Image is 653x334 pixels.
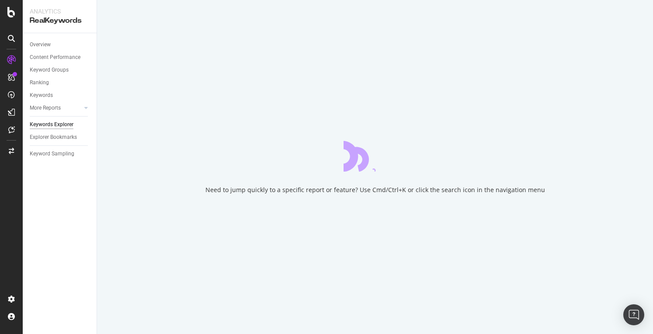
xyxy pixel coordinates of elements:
div: More Reports [30,103,61,113]
a: Ranking [30,78,90,87]
div: Open Intercom Messenger [623,304,644,325]
div: Keywords Explorer [30,120,73,129]
div: Explorer Bookmarks [30,133,77,142]
div: Keyword Sampling [30,149,74,158]
a: Keyword Sampling [30,149,90,158]
div: animation [344,140,406,172]
div: Need to jump quickly to a specific report or feature? Use Cmd/Ctrl+K or click the search icon in ... [205,186,545,194]
div: RealKeywords [30,16,90,26]
a: Explorer Bookmarks [30,133,90,142]
a: Keywords [30,91,90,100]
div: Analytics [30,7,90,16]
a: More Reports [30,103,82,113]
a: Overview [30,40,90,49]
a: Keywords Explorer [30,120,90,129]
a: Content Performance [30,53,90,62]
div: Keyword Groups [30,65,69,75]
div: Ranking [30,78,49,87]
div: Keywords [30,91,53,100]
div: Overview [30,40,51,49]
a: Keyword Groups [30,65,90,75]
div: Content Performance [30,53,80,62]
